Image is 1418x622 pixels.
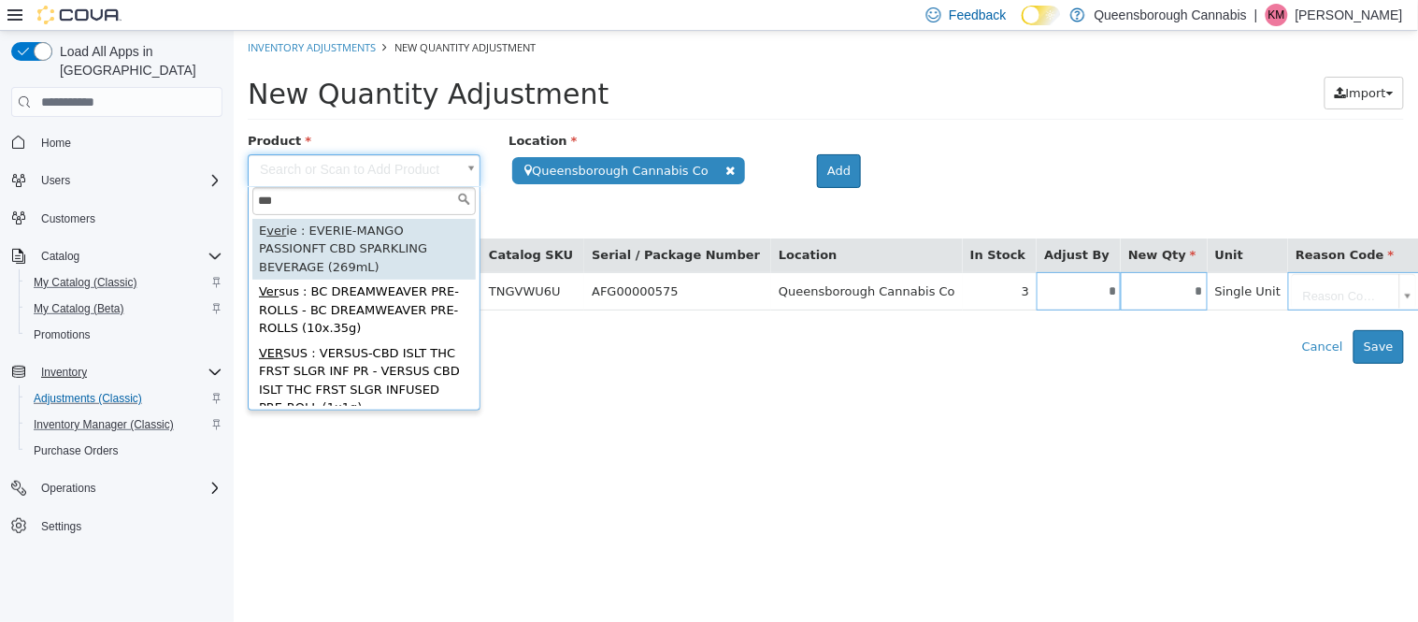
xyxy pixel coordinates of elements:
span: Promotions [34,327,91,342]
span: Inventory [34,361,222,383]
span: Customers [34,207,222,230]
div: E ie : EVERIE-MANGO PASSIONFT CBD SPARKLING BEVERAGE (269mL) [19,188,242,250]
button: Inventory [34,361,94,383]
button: Settings [4,513,230,540]
div: Kioko Mayede [1266,4,1288,26]
span: Users [34,169,222,192]
span: Inventory [41,365,87,380]
span: Users [41,173,70,188]
span: Load All Apps in [GEOGRAPHIC_DATA] [52,42,222,80]
span: ver [33,193,52,207]
a: Settings [34,515,89,538]
span: Purchase Orders [26,440,222,462]
button: Promotions [19,322,230,348]
span: Operations [34,477,222,499]
span: Operations [41,481,96,496]
a: Inventory Manager (Classic) [26,413,181,436]
span: My Catalog (Classic) [34,275,137,290]
div: sus : BC DREAMWEAVER PRE-ROLLS - BC DREAMWEAVER PRE-ROLLS (10x.35g) [19,249,242,311]
a: My Catalog (Beta) [26,297,132,320]
button: Catalog [34,245,87,268]
a: Purchase Orders [26,440,126,462]
a: Adjustments (Classic) [26,387,150,410]
button: Operations [34,477,104,499]
button: Adjustments (Classic) [19,385,230,412]
span: Home [34,130,222,153]
button: Operations [4,475,230,501]
span: Inventory Manager (Classic) [26,413,222,436]
a: Customers [34,208,103,230]
nav: Complex example [11,121,222,588]
button: Home [4,128,230,155]
span: VER [25,315,50,329]
p: [PERSON_NAME] [1296,4,1403,26]
span: Customers [41,211,95,226]
span: Promotions [26,324,222,346]
span: Home [41,136,71,151]
div: SUS : VERSUS-CBD ISLT THC FRST SLGR INF PR - VERSUS CBD ISLT THC FRST SLGR INFUSED PRE-ROLL (1x1g) [19,311,242,390]
span: Settings [41,519,81,534]
span: Settings [34,514,222,538]
span: My Catalog (Classic) [26,271,222,294]
button: Inventory Manager (Classic) [19,412,230,438]
button: Inventory [4,359,230,385]
span: Ver [25,253,45,268]
button: Catalog [4,243,230,269]
a: Promotions [26,324,98,346]
button: Purchase Orders [19,438,230,464]
input: Dark Mode [1022,6,1061,25]
button: My Catalog (Classic) [19,269,230,296]
span: Adjustments (Classic) [34,391,142,406]
span: Purchase Orders [34,443,119,458]
button: Users [34,169,78,192]
a: My Catalog (Classic) [26,271,145,294]
span: Catalog [41,249,79,264]
a: Home [34,132,79,154]
span: Adjustments (Classic) [26,387,222,410]
span: My Catalog (Beta) [34,301,124,316]
span: Feedback [949,6,1006,24]
span: My Catalog (Beta) [26,297,222,320]
span: Dark Mode [1022,25,1023,26]
p: | [1254,4,1258,26]
span: Inventory Manager (Classic) [34,417,174,432]
button: Customers [4,205,230,232]
span: Catalog [34,245,222,268]
img: Cova [37,6,122,24]
button: Users [4,167,230,194]
button: My Catalog (Beta) [19,296,230,322]
span: KM [1268,4,1285,26]
p: Queensborough Cannabis [1095,4,1247,26]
